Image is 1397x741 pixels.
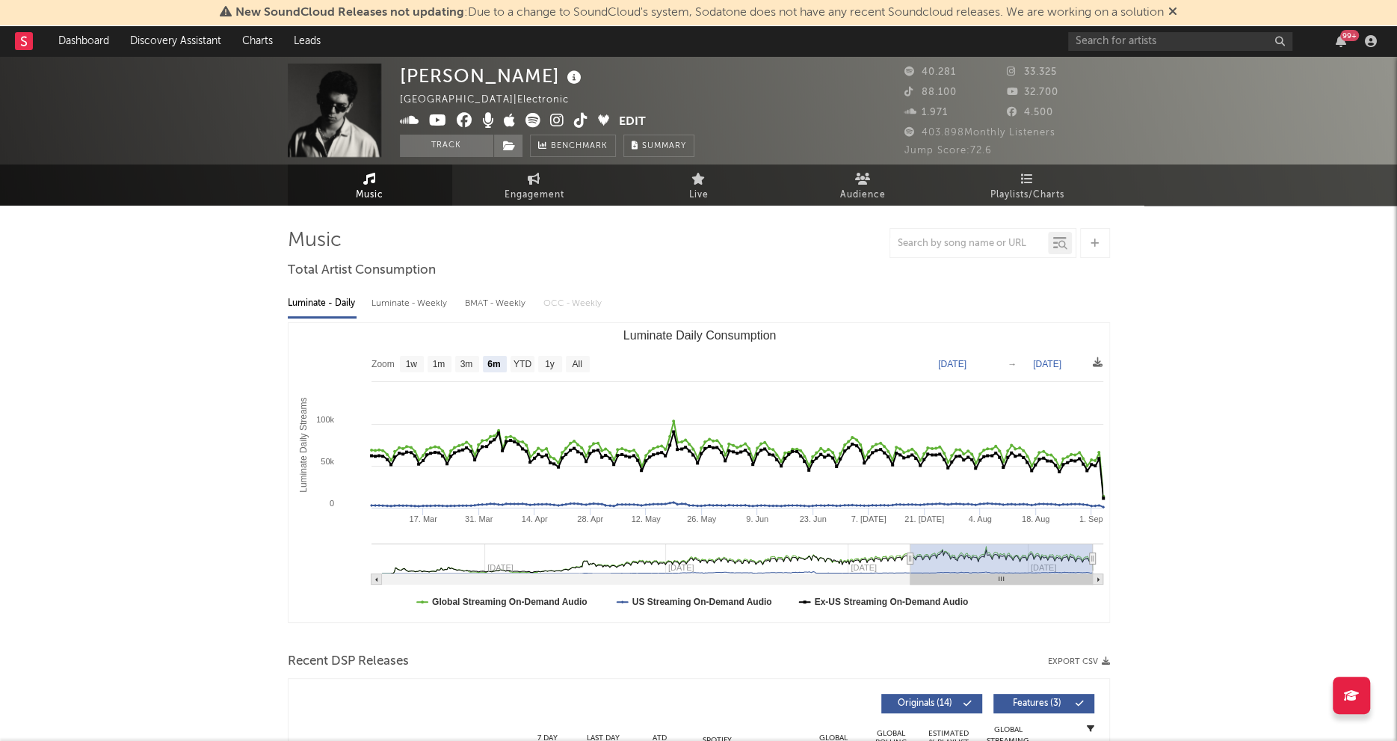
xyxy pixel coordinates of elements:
a: Live [617,165,781,206]
span: 88.100 [904,87,957,97]
span: Music [356,186,383,204]
text: 18. Aug [1021,514,1049,523]
button: Track [400,135,493,157]
span: Engagement [505,186,564,204]
text: 9. Jun [746,514,768,523]
text: 17. Mar [409,514,437,523]
button: Originals(14) [881,694,982,713]
text: 100k [316,415,334,424]
text: Global Streaming On-Demand Audio [432,597,588,607]
span: 1.971 [904,108,948,117]
text: 50k [321,457,334,466]
span: Summary [642,142,686,150]
text: Zoom [371,359,395,369]
text: → [1008,359,1017,369]
text: 12. May [631,514,661,523]
a: Engagement [452,165,617,206]
a: Music [288,165,452,206]
text: 3m [460,359,472,369]
span: New SoundCloud Releases not updating [235,7,464,19]
button: Features(3) [993,694,1094,713]
a: Benchmark [530,135,616,157]
button: 99+ [1336,35,1346,47]
button: Summary [623,135,694,157]
div: BMAT - Weekly [465,291,528,316]
text: All [572,359,582,369]
text: 28. Apr [577,514,603,523]
text: YTD [513,359,531,369]
div: Luminate - Weekly [371,291,450,316]
span: Live [689,186,709,204]
svg: Luminate Daily Consumption [289,323,1111,622]
div: Luminate - Daily [288,291,357,316]
text: 21. [DATE] [904,514,944,523]
span: Playlists/Charts [990,186,1064,204]
text: 1w [405,359,417,369]
text: 6m [487,359,500,369]
span: 403.898 Monthly Listeners [904,128,1055,138]
text: US Streaming On-Demand Audio [632,597,771,607]
text: 1. Sep [1079,514,1103,523]
span: : Due to a change to SoundCloud's system, Sodatone does not have any recent Soundcloud releases. ... [235,7,1164,19]
span: 33.325 [1007,67,1057,77]
span: 40.281 [904,67,956,77]
text: 1y [545,359,555,369]
a: Charts [232,26,283,56]
text: 14. Apr [521,514,547,523]
text: Luminate Daily Streams [297,397,308,492]
button: Edit [619,113,646,132]
span: Originals ( 14 ) [891,699,960,708]
span: Recent DSP Releases [288,653,409,671]
text: 31. Mar [465,514,493,523]
a: Dashboard [48,26,120,56]
text: 26. May [687,514,717,523]
span: Audience [840,186,886,204]
text: [DATE] [1033,359,1061,369]
a: Leads [283,26,331,56]
a: Discovery Assistant [120,26,232,56]
span: Jump Score: 72.6 [904,146,992,156]
span: 4.500 [1007,108,1053,117]
span: 32.700 [1007,87,1058,97]
input: Search for artists [1068,32,1292,51]
span: Benchmark [551,138,608,156]
text: Ex-US Streaming On-Demand Audio [814,597,968,607]
span: Total Artist Consumption [288,262,436,280]
span: Dismiss [1168,7,1177,19]
div: [PERSON_NAME] [400,64,585,88]
span: Features ( 3 ) [1003,699,1072,708]
a: Playlists/Charts [946,165,1110,206]
text: Luminate Daily Consumption [623,329,776,342]
input: Search by song name or URL [890,238,1048,250]
div: 99 + [1340,30,1359,41]
text: 23. Jun [799,514,826,523]
div: [GEOGRAPHIC_DATA] | Electronic [400,91,586,109]
button: Export CSV [1048,657,1110,666]
text: 0 [329,499,333,508]
text: 4. Aug [968,514,991,523]
text: 7. [DATE] [851,514,886,523]
a: Audience [781,165,946,206]
text: [DATE] [938,359,966,369]
text: 1m [432,359,445,369]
